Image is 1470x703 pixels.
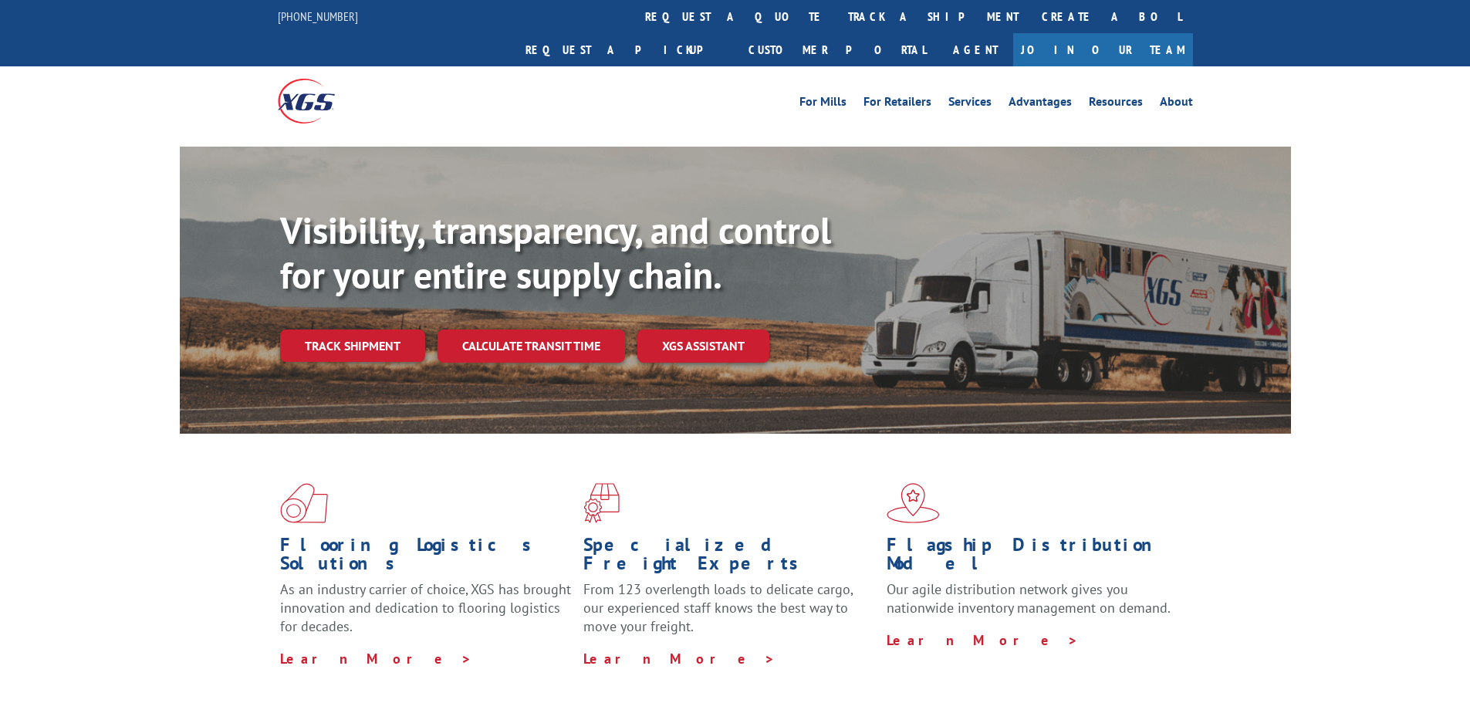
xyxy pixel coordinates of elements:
a: Services [948,96,992,113]
a: Track shipment [280,330,425,362]
a: Learn More > [887,631,1079,649]
h1: Specialized Freight Experts [583,536,875,580]
img: xgs-icon-total-supply-chain-intelligence-red [280,483,328,523]
a: Calculate transit time [438,330,625,363]
a: Customer Portal [737,33,938,66]
h1: Flagship Distribution Model [887,536,1178,580]
a: For Retailers [863,96,931,113]
span: As an industry carrier of choice, XGS has brought innovation and dedication to flooring logistics... [280,580,571,635]
a: [PHONE_NUMBER] [278,8,358,24]
a: Learn More > [280,650,472,668]
img: xgs-icon-flagship-distribution-model-red [887,483,940,523]
p: From 123 overlength loads to delicate cargo, our experienced staff knows the best way to move you... [583,580,875,649]
a: Request a pickup [514,33,737,66]
a: Resources [1089,96,1143,113]
a: Advantages [1009,96,1072,113]
a: For Mills [799,96,847,113]
a: About [1160,96,1193,113]
a: Agent [938,33,1013,66]
b: Visibility, transparency, and control for your entire supply chain. [280,206,831,299]
img: xgs-icon-focused-on-flooring-red [583,483,620,523]
span: Our agile distribution network gives you nationwide inventory management on demand. [887,580,1171,617]
a: Join Our Team [1013,33,1193,66]
a: XGS ASSISTANT [637,330,769,363]
h1: Flooring Logistics Solutions [280,536,572,580]
a: Learn More > [583,650,776,668]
